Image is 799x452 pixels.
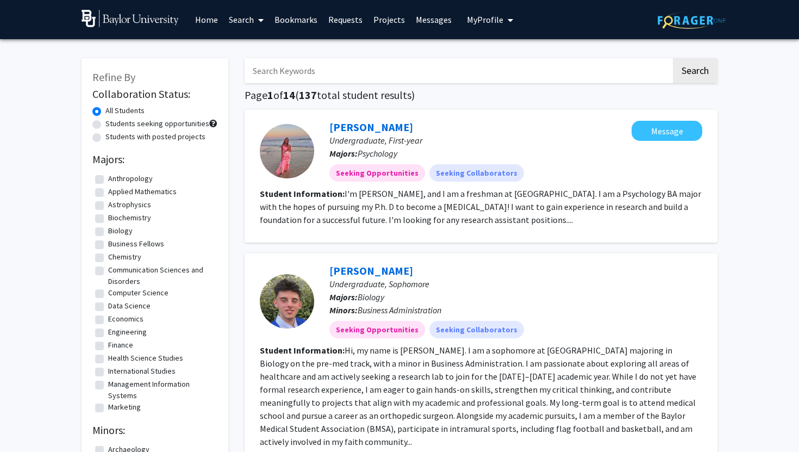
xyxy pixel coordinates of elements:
[429,164,524,182] mat-chip: Seeking Collaborators
[368,1,410,39] a: Projects
[673,58,717,83] button: Search
[245,58,671,83] input: Search Keywords
[329,164,425,182] mat-chip: Seeking Opportunities
[108,352,183,364] label: Health Science Studies
[658,12,726,29] img: ForagerOne Logo
[329,148,358,159] b: Majors:
[260,345,345,356] b: Student Information:
[108,212,151,224] label: Biochemistry
[108,379,215,401] label: Management Information Systems
[108,173,153,184] label: Anthropology
[108,199,151,210] label: Astrophysics
[329,264,413,277] a: [PERSON_NAME]
[105,118,209,129] label: Students seeking opportunities
[358,292,384,302] span: Biology
[358,305,441,315] span: Business Administration
[108,287,168,299] label: Computer Science
[108,414,150,426] label: Mathematics
[410,1,457,39] a: Messages
[632,121,702,141] button: Message Lillian Odle
[108,251,141,263] label: Chemistry
[329,120,413,134] a: [PERSON_NAME]
[223,1,269,39] a: Search
[92,88,217,101] h2: Collaboration Status:
[329,135,422,146] span: Undergraduate, First-year
[269,1,323,39] a: Bookmarks
[92,70,135,84] span: Refine By
[299,88,317,102] span: 137
[108,401,141,413] label: Marketing
[108,264,215,287] label: Communication Sciences and Disorders
[260,345,696,447] fg-read-more: Hi, my name is [PERSON_NAME]. I am a sophomore at [GEOGRAPHIC_DATA] majoring in Biology on the pr...
[108,186,177,197] label: Applied Mathematics
[105,131,205,143] label: Students with posted projects
[245,89,717,102] h1: Page of ( total student results)
[283,88,295,102] span: 14
[329,305,358,315] b: Minors:
[108,225,133,237] label: Biology
[108,339,133,351] label: Finance
[260,188,701,225] fg-read-more: I'm [PERSON_NAME], and I am a freshman at [GEOGRAPHIC_DATA]. I am a Psychology BA major with the ...
[329,321,425,338] mat-chip: Seeking Opportunities
[108,300,151,312] label: Data Science
[108,326,147,338] label: Engineering
[358,148,397,159] span: Psychology
[108,238,164,250] label: Business Fellows
[82,10,179,27] img: Baylor University Logo
[105,105,145,116] label: All Students
[329,278,429,289] span: Undergraduate, Sophomore
[108,313,143,325] label: Economics
[323,1,368,39] a: Requests
[267,88,273,102] span: 1
[8,403,46,444] iframe: Chat
[108,366,176,377] label: International Studies
[467,14,503,25] span: My Profile
[92,153,217,166] h2: Majors:
[329,292,358,302] b: Majors:
[92,424,217,437] h2: Minors:
[260,188,345,199] b: Student Information:
[429,321,524,338] mat-chip: Seeking Collaborators
[190,1,223,39] a: Home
